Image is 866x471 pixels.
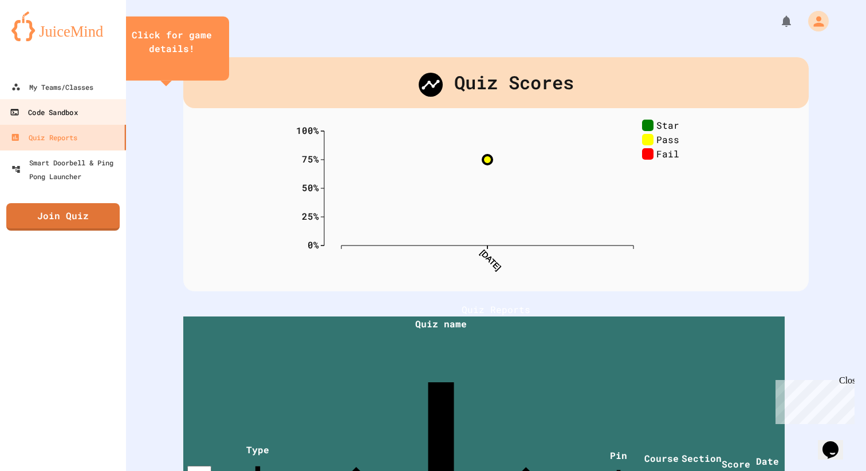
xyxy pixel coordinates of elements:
[183,57,809,108] div: Quiz Scores
[656,133,679,145] text: Pass
[11,130,78,144] div: Quiz Reports
[302,153,319,165] text: 75%
[796,8,832,34] div: My Account
[478,248,502,272] text: [DATE]
[183,303,809,316] h1: Quiz Reports
[11,80,93,94] div: My Teams/Classes
[6,203,120,231] a: Join Quiz
[11,156,121,183] div: Smart Doorbell & Ping Pong Launcher
[11,11,115,41] img: logo-orange.svg
[771,375,855,424] iframe: chat widget
[818,425,855,460] iframe: chat widget
[10,105,77,120] div: Code Sandbox
[302,181,319,193] text: 50%
[308,239,319,251] text: 0%
[296,124,319,136] text: 100%
[302,210,319,222] text: 25%
[126,28,218,56] div: Click for game details!
[5,5,79,73] div: Chat with us now!Close
[656,147,679,159] text: Fail
[656,118,679,130] text: Star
